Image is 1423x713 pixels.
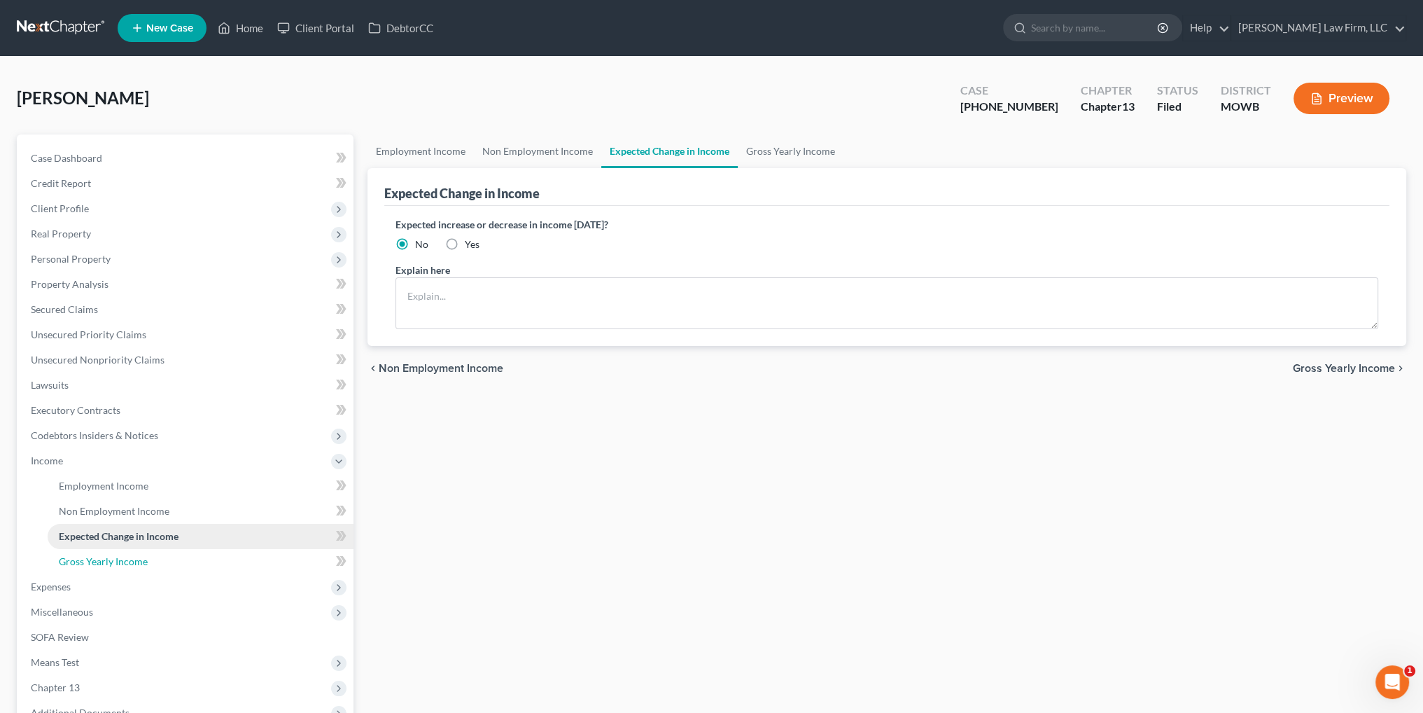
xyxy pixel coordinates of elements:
span: 13 [1122,99,1135,113]
a: Lawsuits [20,373,353,398]
i: chevron_left [367,363,379,374]
div: [PHONE_NUMBER] [960,99,1058,115]
a: Gross Yearly Income [48,549,353,574]
iframe: Intercom live chat [1375,665,1409,699]
label: Expected increase or decrease in income [DATE]? [395,217,1378,232]
button: chevron_left Non Employment Income [367,363,503,374]
a: Client Portal [270,15,361,41]
div: Status [1157,83,1198,99]
span: Client Profile [31,202,89,214]
div: District [1221,83,1271,99]
span: Executory Contracts [31,404,120,416]
div: MOWB [1221,99,1271,115]
span: 1 [1404,665,1415,677]
div: Chapter [1081,83,1135,99]
i: chevron_right [1395,363,1406,374]
a: Unsecured Nonpriority Claims [20,347,353,373]
span: No [415,238,428,250]
a: Expected Change in Income [48,524,353,549]
a: Help [1183,15,1230,41]
span: Case Dashboard [31,152,102,164]
a: Property Analysis [20,272,353,297]
a: Credit Report [20,171,353,196]
a: DebtorCC [361,15,440,41]
span: Chapter 13 [31,681,80,693]
span: Unsecured Priority Claims [31,328,146,340]
span: Unsecured Nonpriority Claims [31,354,164,366]
div: Expected Change in Income [384,185,540,202]
span: Miscellaneous [31,606,93,618]
span: Employment Income [59,480,148,492]
span: Personal Property [31,253,111,265]
button: Preview [1294,83,1389,114]
span: Non Employment Income [59,505,169,517]
a: Expected Change in Income [601,134,738,168]
span: SOFA Review [31,631,89,643]
span: Non Employment Income [379,363,503,374]
a: Home [211,15,270,41]
a: Unsecured Priority Claims [20,322,353,347]
span: New Case [146,23,193,34]
span: Real Property [31,228,91,240]
a: Employment Income [367,134,474,168]
div: Chapter [1081,99,1135,115]
span: Secured Claims [31,303,98,315]
a: Executory Contracts [20,398,353,423]
a: Case Dashboard [20,146,353,171]
input: Search by name... [1031,15,1159,41]
button: Gross Yearly Income chevron_right [1293,363,1406,374]
div: Case [960,83,1058,99]
div: Filed [1157,99,1198,115]
span: Yes [465,238,479,250]
span: Lawsuits [31,379,69,391]
span: Codebtors Insiders & Notices [31,429,158,441]
span: [PERSON_NAME] [17,88,149,108]
a: Non Employment Income [474,134,601,168]
label: Explain here [395,263,450,277]
a: Gross Yearly Income [738,134,843,168]
span: Expected Change in Income [59,530,178,542]
span: Gross Yearly Income [1293,363,1395,374]
a: Non Employment Income [48,499,353,524]
a: Employment Income [48,473,353,499]
a: [PERSON_NAME] Law Firm, LLC [1231,15,1406,41]
span: Credit Report [31,177,91,189]
span: Property Analysis [31,278,108,290]
span: Gross Yearly Income [59,555,148,567]
span: Means Test [31,656,79,668]
span: Income [31,455,63,466]
a: Secured Claims [20,297,353,322]
span: Expenses [31,581,71,593]
a: SOFA Review [20,625,353,650]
